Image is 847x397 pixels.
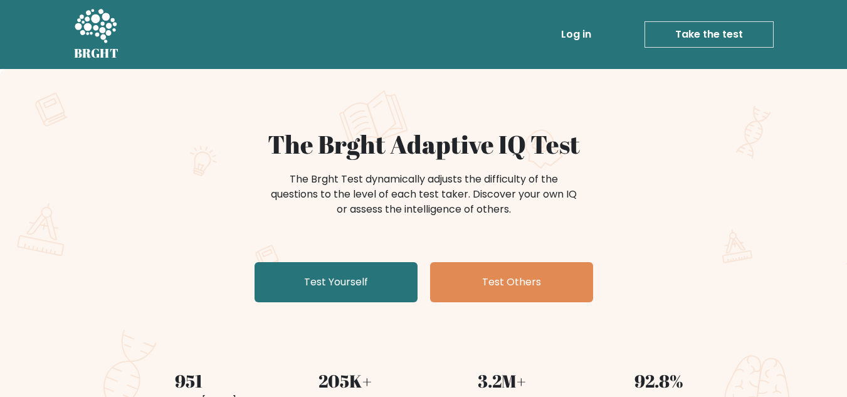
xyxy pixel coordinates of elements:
div: 951 [118,368,260,394]
a: Log in [556,22,596,47]
div: 205K+ [275,368,416,394]
a: Test Others [430,262,593,302]
h5: BRGHT [74,46,119,61]
a: Test Yourself [255,262,418,302]
a: Take the test [644,21,774,48]
div: 3.2M+ [431,368,573,394]
div: The Brght Test dynamically adjusts the difficulty of the questions to the level of each test take... [267,172,581,217]
a: BRGHT [74,5,119,64]
div: 92.8% [588,368,730,394]
h1: The Brght Adaptive IQ Test [118,129,730,159]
